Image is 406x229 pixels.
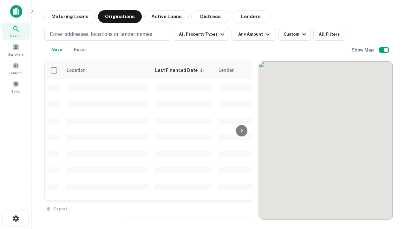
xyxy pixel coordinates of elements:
button: Custom [278,28,311,41]
a: Saved [2,78,30,95]
button: Lenders [232,10,270,23]
span: Location [66,66,94,74]
th: Lender [215,61,316,79]
button: All Property Types [174,28,229,41]
button: Active Loans [144,10,189,23]
p: Enter addresses, locations or lender names [50,31,152,38]
button: Any Amount [232,28,276,41]
a: Borrowers [2,41,30,58]
button: Maturing Loans [44,10,95,23]
a: Search [2,23,30,40]
button: Save your search to get updates of matches that match your search criteria. [47,43,67,56]
span: Borrowers [8,52,23,57]
th: Last Financed Date [151,61,215,79]
h6: Show Map [351,46,375,53]
div: Custom [284,31,308,38]
span: Last Financed Date [155,66,206,74]
div: 0 0 [259,61,393,220]
button: Originations [98,10,142,23]
iframe: Chat Widget [374,158,406,188]
button: Reset [70,43,90,56]
button: Enter addresses, locations or lender names [44,28,171,41]
button: Distress [191,10,229,23]
img: capitalize-icon.png [10,5,22,18]
span: Lender [219,66,234,74]
span: Search [10,33,22,38]
span: Saved [11,89,21,94]
span: Contacts [10,70,22,75]
th: Location [62,61,151,79]
button: All Filters [313,28,345,41]
a: Contacts [2,59,30,77]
